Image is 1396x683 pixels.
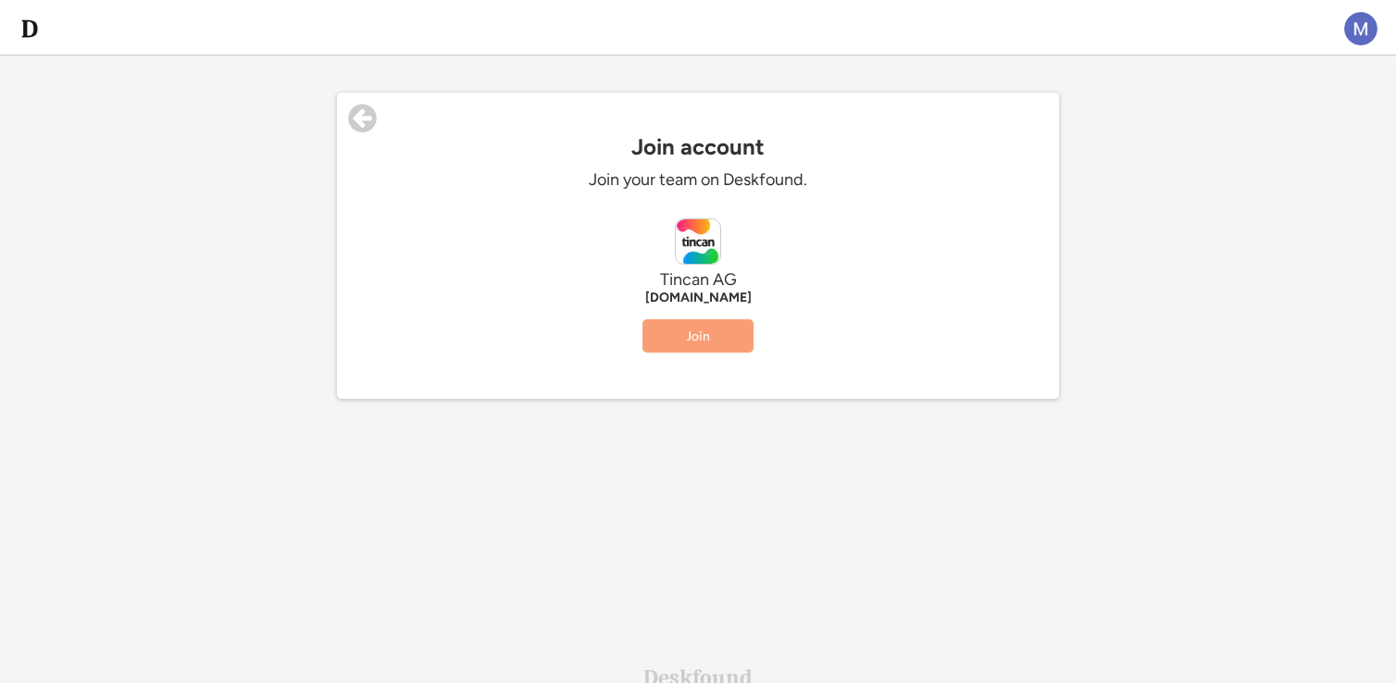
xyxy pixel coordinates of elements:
div: [DOMAIN_NAME] [420,291,976,305]
img: d-whitebg.png [19,18,41,40]
button: Join [642,319,754,353]
img: tincan.ch [676,219,720,264]
div: Join your team on Deskfound. [420,169,976,191]
img: ACg8ocKv1skjeoNbkubS9e3G0fSEjvuuhugH4XkQ8zjUSxoFyZOBiA=s96-c [1344,12,1377,45]
div: Tincan AG [420,269,976,291]
div: Join account [337,134,1059,160]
